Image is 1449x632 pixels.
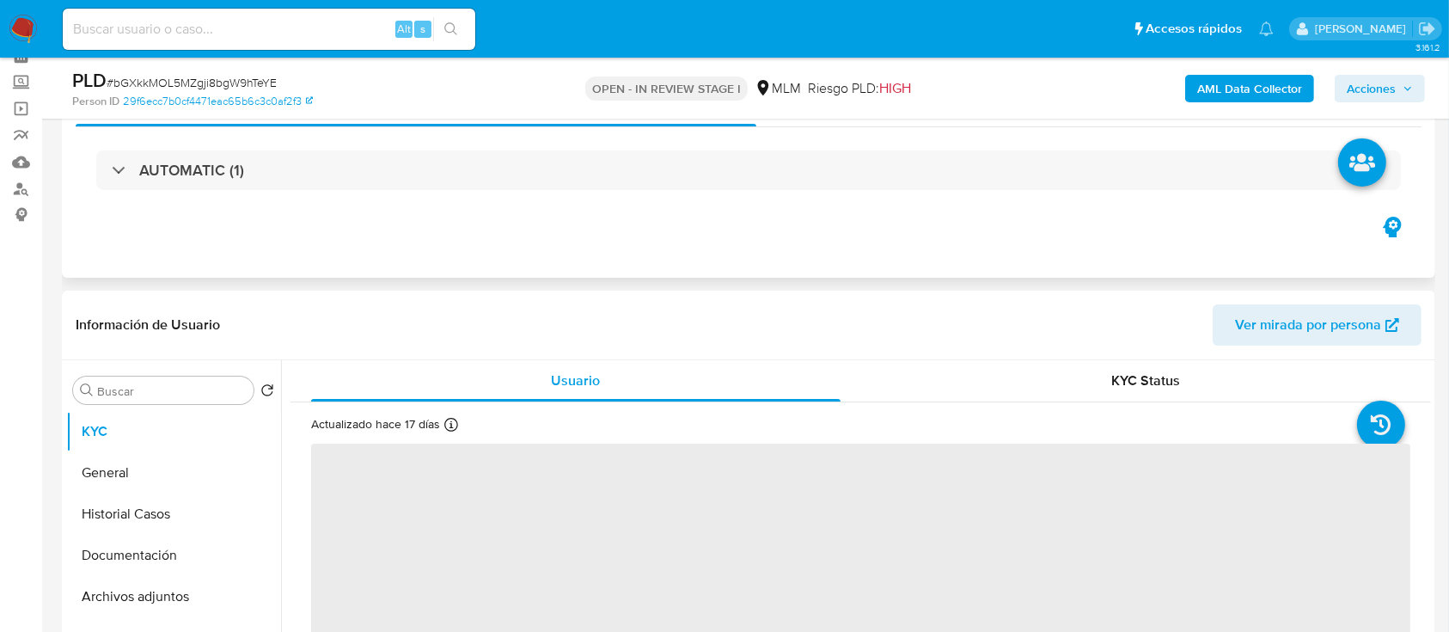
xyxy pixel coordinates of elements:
b: Person ID [72,94,119,109]
span: KYC Status [1111,371,1180,390]
button: Acciones [1335,75,1425,102]
button: General [66,452,281,494]
b: AML Data Collector [1197,75,1302,102]
input: Buscar [97,383,247,399]
button: Volver al orden por defecto [260,383,274,402]
button: AML Data Collector [1185,75,1314,102]
h1: Información de Usuario [76,316,220,334]
button: Historial Casos [66,494,281,535]
span: Accesos rápidos [1146,20,1242,38]
span: 3.161.2 [1415,40,1440,54]
button: Archivos adjuntos [66,576,281,617]
b: PLD [72,66,107,94]
h3: AUTOMATIC (1) [139,161,244,180]
span: Acciones [1347,75,1396,102]
span: Alt [397,21,411,37]
a: Notificaciones [1259,21,1274,36]
div: MLM [755,79,801,98]
span: HIGH [879,78,911,98]
button: search-icon [433,17,468,41]
button: KYC [66,411,281,452]
input: Buscar usuario o caso... [63,18,475,40]
button: Documentación [66,535,281,576]
span: s [420,21,425,37]
a: 29f6ecc7b0cf4471eac65b6c3c0af2f3 [123,94,313,109]
span: # bGXkkMOL5MZgji8bgW9hTeYE [107,74,277,91]
a: Salir [1418,20,1436,38]
span: Riesgo PLD: [808,79,911,98]
span: Usuario [551,371,600,390]
span: Ver mirada por persona [1235,304,1381,346]
div: AUTOMATIC (1) [96,150,1401,190]
button: Buscar [80,383,94,397]
p: fernando.ftapiamartinez@mercadolibre.com.mx [1315,21,1412,37]
p: OPEN - IN REVIEW STAGE I [585,77,748,101]
p: Actualizado hace 17 días [311,416,440,433]
button: Ver mirada por persona [1213,304,1421,346]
